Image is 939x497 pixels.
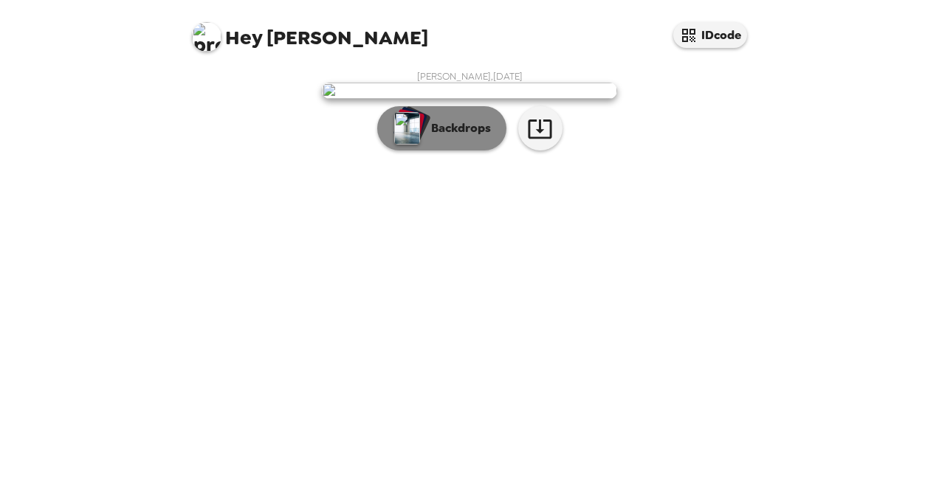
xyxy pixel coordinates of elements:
button: Backdrops [377,106,506,150]
span: Hey [225,24,262,51]
img: user [322,83,617,99]
span: [PERSON_NAME] [192,15,428,48]
span: [PERSON_NAME] , [DATE] [417,70,523,83]
p: Backdrops [424,119,491,137]
button: IDcode [673,22,747,48]
img: profile pic [192,22,221,52]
